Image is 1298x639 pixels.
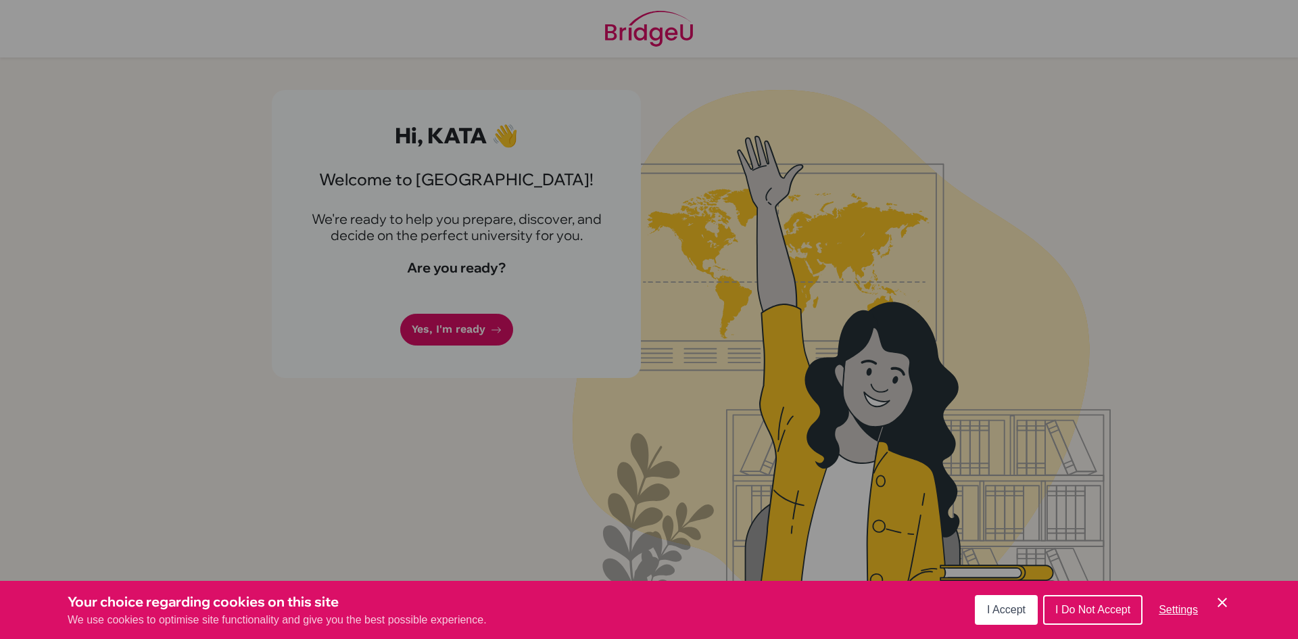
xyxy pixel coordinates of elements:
span: I Do Not Accept [1055,604,1130,615]
span: Settings [1159,604,1198,615]
p: We use cookies to optimise site functionality and give you the best possible experience. [68,612,487,628]
h3: Your choice regarding cookies on this site [68,592,487,612]
span: I Accept [987,604,1026,615]
button: Save and close [1214,594,1230,611]
button: Settings [1148,596,1209,623]
button: I Do Not Accept [1043,595,1143,625]
button: I Accept [975,595,1038,625]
